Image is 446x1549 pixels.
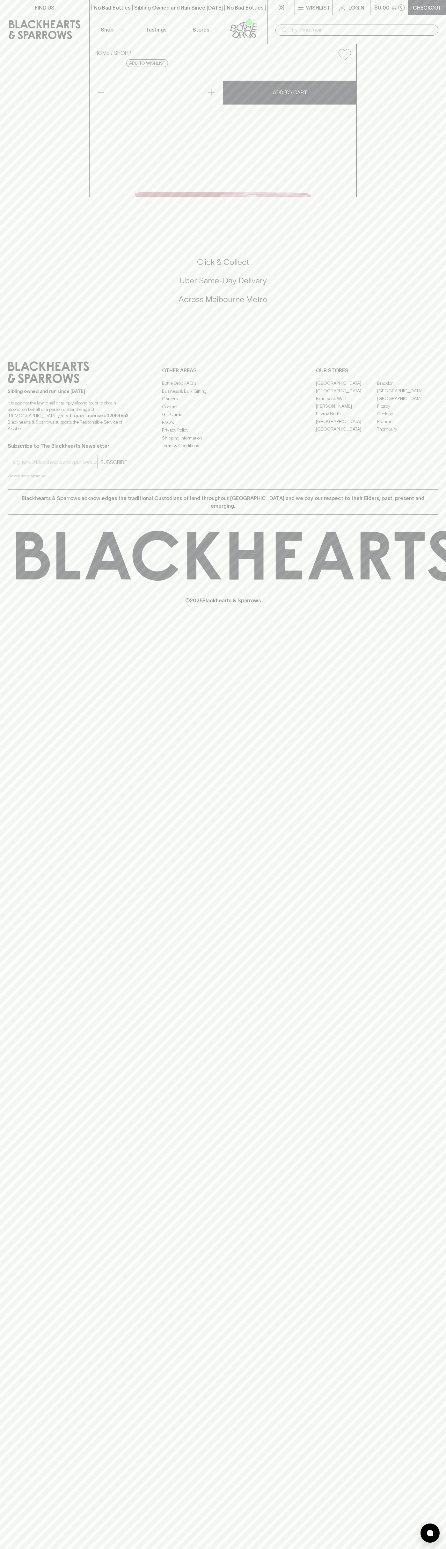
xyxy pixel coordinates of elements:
a: Braddon [377,379,438,387]
a: Prahran [377,418,438,425]
a: Geelong [377,410,438,418]
a: Fitzroy [377,402,438,410]
input: Try "Pinot noir" [291,25,433,35]
a: [GEOGRAPHIC_DATA] [316,418,377,425]
p: SUBSCRIBE [100,458,127,466]
h5: Across Melbourne Metro [8,294,438,305]
a: Business & Bulk Gifting [162,387,284,395]
p: Checkout [413,4,442,11]
p: Stores [193,26,209,33]
a: Brunswick West [316,395,377,402]
a: Bottle Drop FAQ's [162,380,284,387]
a: Gift Cards [162,411,284,418]
a: [GEOGRAPHIC_DATA] [377,387,438,395]
strong: Liquor License #32064953 [70,413,128,418]
img: 38550.png [90,65,356,197]
a: Tastings [134,15,179,44]
p: Sibling owned and run since [DATE] [8,388,130,395]
a: [GEOGRAPHIC_DATA] [316,425,377,433]
a: HOME [95,50,109,56]
p: Tastings [146,26,166,33]
a: SHOP [114,50,128,56]
a: Thornbury [377,425,438,433]
p: Wishlist [306,4,330,11]
p: 0 [400,6,403,9]
button: Add to wishlist [336,47,354,63]
p: Subscribe to The Blackhearts Newsletter [8,442,130,450]
button: Add to wishlist [126,59,168,67]
button: ADD TO CART [223,81,356,105]
a: [GEOGRAPHIC_DATA] [377,395,438,402]
p: OTHER AREAS [162,367,284,374]
p: We will never spam you [8,473,130,479]
a: Contact Us [162,403,284,411]
button: Shop [90,15,134,44]
p: Shop [101,26,113,33]
p: Login [348,4,364,11]
p: OUR STORES [316,367,438,374]
a: [PERSON_NAME] [316,402,377,410]
a: Stores [179,15,223,44]
p: $0.00 [374,4,390,11]
a: Careers [162,395,284,403]
a: Fitzroy North [316,410,377,418]
p: ADD TO CART [273,89,307,96]
p: FIND US [35,4,55,11]
a: FAQ's [162,418,284,426]
img: bubble-icon [427,1530,433,1536]
input: e.g. jane@blackheartsandsparrows.com.au [13,457,98,467]
a: [GEOGRAPHIC_DATA] [316,379,377,387]
h5: Click & Collect [8,257,438,267]
p: Blackhearts & Sparrows acknowledges the traditional Custodians of land throughout [GEOGRAPHIC_DAT... [12,494,434,510]
p: It is against the law to sell or supply alcohol to, or to obtain alcohol on behalf of a person un... [8,400,130,432]
button: SUBSCRIBE [98,455,130,469]
a: Shipping Information [162,434,284,442]
div: Call to action block [8,231,438,338]
a: Terms & Conditions [162,442,284,450]
h5: Uber Same-Day Delivery [8,275,438,286]
a: Privacy Policy [162,426,284,434]
a: [GEOGRAPHIC_DATA] [316,387,377,395]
